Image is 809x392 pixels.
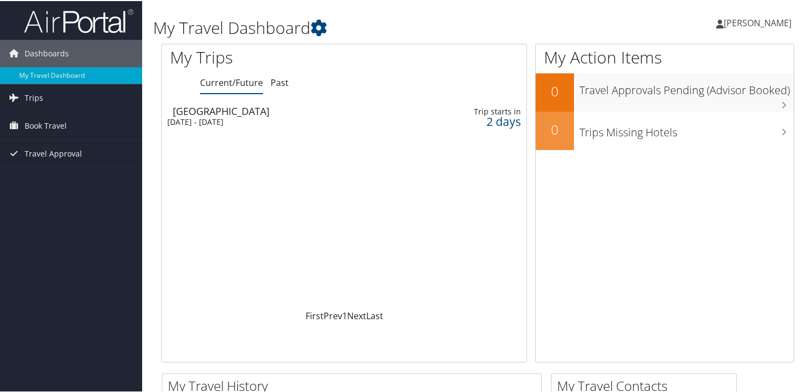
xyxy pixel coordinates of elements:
div: [GEOGRAPHIC_DATA] [173,105,404,115]
a: Prev [324,309,342,321]
a: Next [347,309,366,321]
img: airportal-logo.png [24,7,133,33]
h2: 0 [536,119,574,138]
h1: My Travel Dashboard [153,15,586,38]
h1: My Trips [170,45,366,68]
a: Current/Future [200,76,263,88]
a: 0Trips Missing Hotels [536,111,794,149]
span: Travel Approval [25,139,82,166]
a: [PERSON_NAME] [716,5,802,38]
span: [PERSON_NAME] [724,16,792,28]
div: [DATE] - [DATE] [167,116,399,126]
h3: Travel Approvals Pending (Advisor Booked) [579,76,794,97]
span: Trips [25,83,43,111]
span: Book Travel [25,111,67,139]
h1: My Action Items [536,45,794,68]
a: First [306,309,324,321]
a: Past [271,76,289,88]
a: 0Travel Approvals Pending (Advisor Booked) [536,72,794,111]
h3: Trips Missing Hotels [579,118,794,139]
span: Dashboards [25,39,69,66]
div: 2 days [442,116,521,125]
a: Last [366,309,383,321]
div: Trip starts in [442,106,521,116]
h2: 0 [536,81,574,100]
a: 1 [342,309,347,321]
